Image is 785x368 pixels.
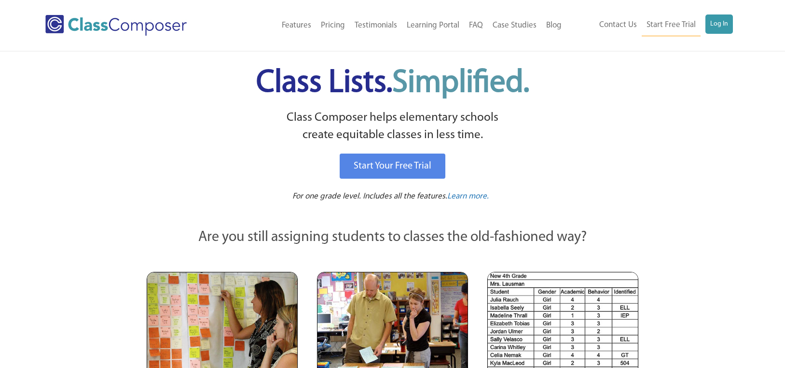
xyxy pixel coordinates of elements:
[464,15,488,36] a: FAQ
[292,192,447,200] span: For one grade level. Includes all the features.
[226,15,566,36] nav: Header Menu
[488,15,541,36] a: Case Studies
[350,15,402,36] a: Testimonials
[447,192,489,200] span: Learn more.
[316,15,350,36] a: Pricing
[145,109,640,144] p: Class Composer helps elementary schools create equitable classes in less time.
[642,14,701,36] a: Start Free Trial
[45,15,187,36] img: Class Composer
[705,14,733,34] a: Log In
[354,161,431,171] span: Start Your Free Trial
[392,68,529,99] span: Simplified.
[447,191,489,203] a: Learn more.
[402,15,464,36] a: Learning Portal
[566,14,733,36] nav: Header Menu
[340,154,445,179] a: Start Your Free Trial
[147,227,639,248] p: Are you still assigning students to classes the old-fashioned way?
[541,15,566,36] a: Blog
[256,68,529,99] span: Class Lists.
[277,15,316,36] a: Features
[594,14,642,36] a: Contact Us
